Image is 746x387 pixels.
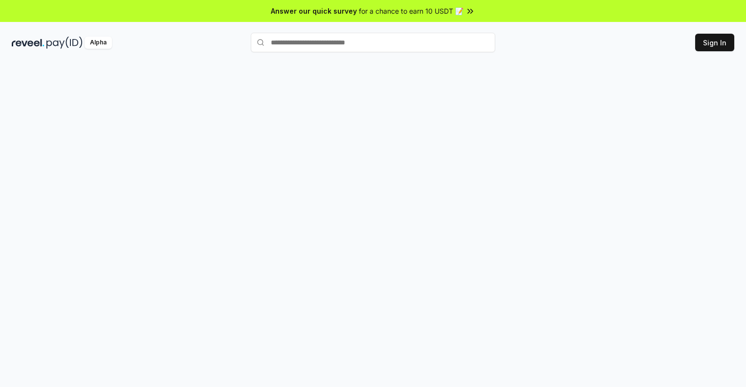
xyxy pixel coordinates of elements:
[85,37,112,49] div: Alpha
[46,37,83,49] img: pay_id
[359,6,463,16] span: for a chance to earn 10 USDT 📝
[695,34,734,51] button: Sign In
[271,6,357,16] span: Answer our quick survey
[12,37,44,49] img: reveel_dark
